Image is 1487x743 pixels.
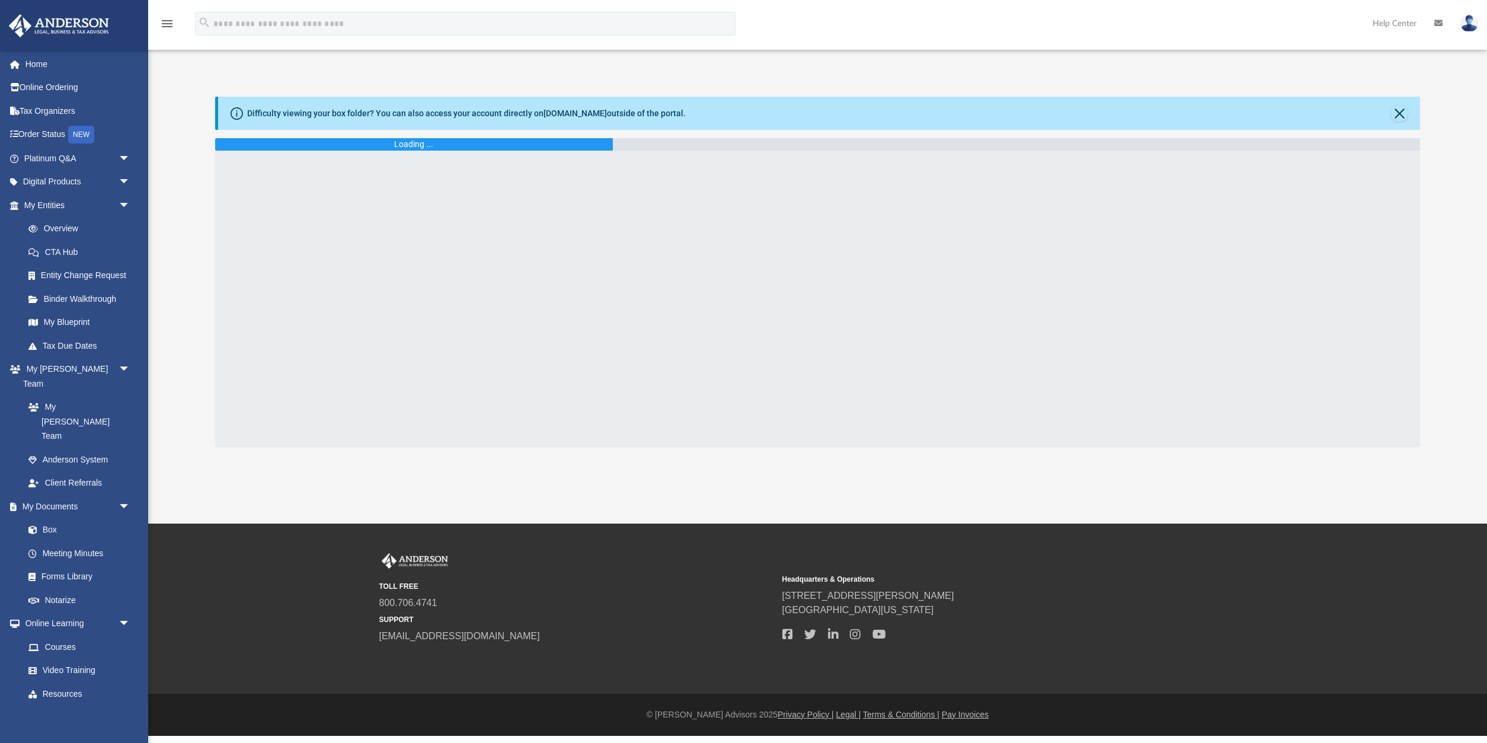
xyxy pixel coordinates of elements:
a: Platinum Q&Aarrow_drop_down [8,146,148,170]
span: arrow_drop_down [119,358,142,382]
a: [EMAIL_ADDRESS][DOMAIN_NAME] [379,631,540,641]
a: Pay Invoices [942,710,989,719]
a: Home [8,52,148,76]
span: arrow_drop_down [119,146,142,171]
a: Tax Due Dates [17,334,148,358]
div: NEW [68,126,94,144]
a: menu [160,23,174,31]
img: Anderson Advisors Platinum Portal [5,14,113,37]
a: Client Referrals [17,471,142,495]
a: 800.706.4741 [379,598,437,608]
a: Digital Productsarrow_drop_down [8,170,148,194]
a: My Entitiesarrow_drop_down [8,193,148,217]
a: Terms & Conditions | [863,710,939,719]
i: search [198,16,211,29]
i: menu [160,17,174,31]
img: User Pic [1460,15,1478,32]
a: Online Ordering [8,76,148,100]
a: Forms Library [17,565,136,589]
small: TOLL FREE [379,581,774,592]
a: [DOMAIN_NAME] [543,109,607,118]
a: Privacy Policy | [778,710,834,719]
a: Entity Change Request [17,264,148,288]
a: Overview [17,217,148,241]
img: Anderson Advisors Platinum Portal [379,553,450,569]
a: Courses [17,635,142,659]
a: CTA Hub [17,240,148,264]
a: Binder Walkthrough [17,287,148,311]
a: Resources [17,682,142,706]
a: Anderson System [17,448,142,471]
div: Loading ... [394,138,433,151]
span: arrow_drop_down [119,193,142,218]
a: Tax Organizers [8,99,148,123]
a: My [PERSON_NAME] Team [17,396,136,448]
div: Difficulty viewing your box folder? You can also access your account directly on outside of the p... [247,107,686,120]
a: Box [17,518,136,542]
a: Notarize [17,588,142,612]
a: Online Learningarrow_drop_down [8,612,142,636]
a: Video Training [17,659,136,683]
a: Order StatusNEW [8,123,148,147]
a: [GEOGRAPHIC_DATA][US_STATE] [782,605,934,615]
small: SUPPORT [379,614,774,625]
span: arrow_drop_down [119,170,142,194]
a: My Blueprint [17,311,142,334]
a: Meeting Minutes [17,541,142,565]
div: © [PERSON_NAME] Advisors 2025 [148,709,1487,721]
span: arrow_drop_down [119,612,142,636]
a: [STREET_ADDRESS][PERSON_NAME] [782,591,954,601]
a: My Documentsarrow_drop_down [8,495,142,518]
small: Headquarters & Operations [782,574,1177,585]
a: My [PERSON_NAME] Teamarrow_drop_down [8,358,142,396]
button: Close [1391,105,1408,122]
a: Legal | [836,710,861,719]
span: arrow_drop_down [119,495,142,519]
